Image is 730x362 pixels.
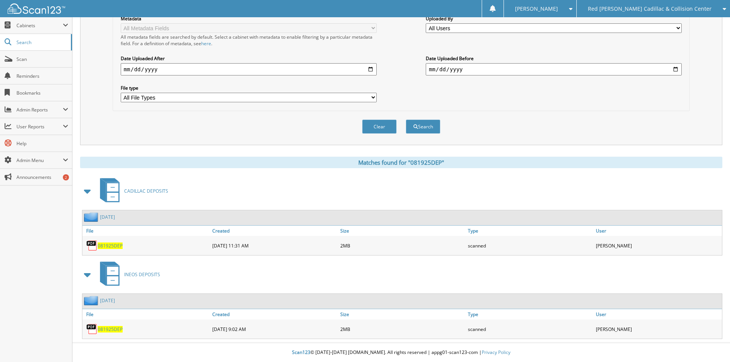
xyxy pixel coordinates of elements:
div: 2MB [338,321,466,337]
span: Scan [16,56,68,62]
div: All metadata fields are searched by default. Select a cabinet with metadata to enable filtering b... [121,34,377,47]
span: Reminders [16,73,68,79]
div: 2MB [338,238,466,253]
span: Bookmarks [16,90,68,96]
span: Help [16,140,68,147]
div: [PERSON_NAME] [594,238,722,253]
span: Cabinets [16,22,63,29]
div: [DATE] 11:31 AM [210,238,338,253]
img: scan123-logo-white.svg [8,3,65,14]
a: Type [466,226,594,236]
input: start [121,63,377,75]
iframe: Chat Widget [692,325,730,362]
a: Type [466,309,594,319]
button: Search [406,120,440,134]
img: folder2.png [84,296,100,305]
a: 081925DEP [98,242,123,249]
label: Metadata [121,15,377,22]
a: Size [338,226,466,236]
div: Matches found for "081925DEP" [80,157,722,168]
label: Uploaded By [426,15,682,22]
a: Privacy Policy [482,349,510,355]
div: [DATE] 9:02 AM [210,321,338,337]
label: Date Uploaded After [121,55,377,62]
span: Admin Reports [16,106,63,113]
img: PDF.png [86,240,98,251]
label: Date Uploaded Before [426,55,682,62]
div: 2 [63,174,69,180]
button: Clear [362,120,397,134]
a: here [201,40,211,47]
div: © [DATE]-[DATE] [DOMAIN_NAME]. All rights reserved | appg01-scan123-com | [72,343,730,362]
span: Red [PERSON_NAME] Cadillac & Collision Center [588,7,712,11]
a: [DATE] [100,214,115,220]
a: [DATE] [100,297,115,304]
img: PDF.png [86,323,98,335]
div: scanned [466,238,594,253]
a: Created [210,226,338,236]
a: Size [338,309,466,319]
a: Created [210,309,338,319]
input: end [426,63,682,75]
span: [PERSON_NAME] [515,7,558,11]
a: File [82,309,210,319]
span: Scan123 [292,349,310,355]
a: CADILLAC DEPOSITS [95,176,168,206]
span: Announcements [16,174,68,180]
span: CADILLAC DEPOSITS [124,188,168,194]
a: File [82,226,210,236]
span: Search [16,39,67,46]
img: folder2.png [84,212,100,222]
a: INEOS DEPOSITS [95,259,160,290]
span: INEOS DEPOSITS [124,271,160,278]
div: scanned [466,321,594,337]
span: User Reports [16,123,63,130]
a: User [594,309,722,319]
a: User [594,226,722,236]
span: Admin Menu [16,157,63,164]
label: File type [121,85,377,91]
a: 081925DEP [98,326,123,333]
div: [PERSON_NAME] [594,321,722,337]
